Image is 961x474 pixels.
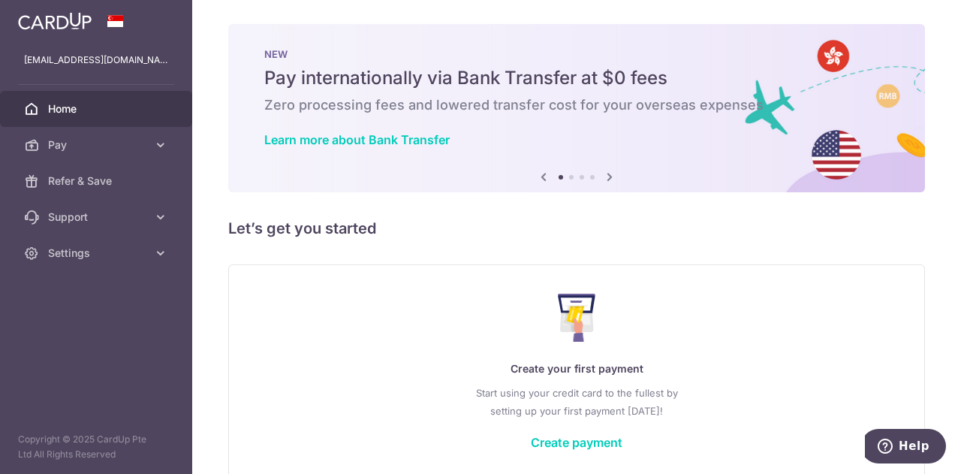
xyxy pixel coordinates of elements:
img: Bank transfer banner [228,24,925,192]
a: Create payment [531,435,622,450]
img: CardUp [18,12,92,30]
p: NEW [264,48,889,60]
h6: Zero processing fees and lowered transfer cost for your overseas expenses [264,96,889,114]
h5: Pay internationally via Bank Transfer at $0 fees [264,66,889,90]
iframe: Opens a widget where you can find more information [865,429,946,466]
h5: Let’s get you started [228,216,925,240]
p: [EMAIL_ADDRESS][DOMAIN_NAME] [24,53,168,68]
span: Refer & Save [48,174,147,189]
span: Support [48,210,147,225]
p: Start using your credit card to the fullest by setting up your first payment [DATE]! [259,384,894,420]
p: Create your first payment [259,360,894,378]
span: Settings [48,246,147,261]
span: Pay [48,137,147,152]
img: Make Payment [558,294,596,342]
span: Home [48,101,147,116]
a: Learn more about Bank Transfer [264,132,450,147]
